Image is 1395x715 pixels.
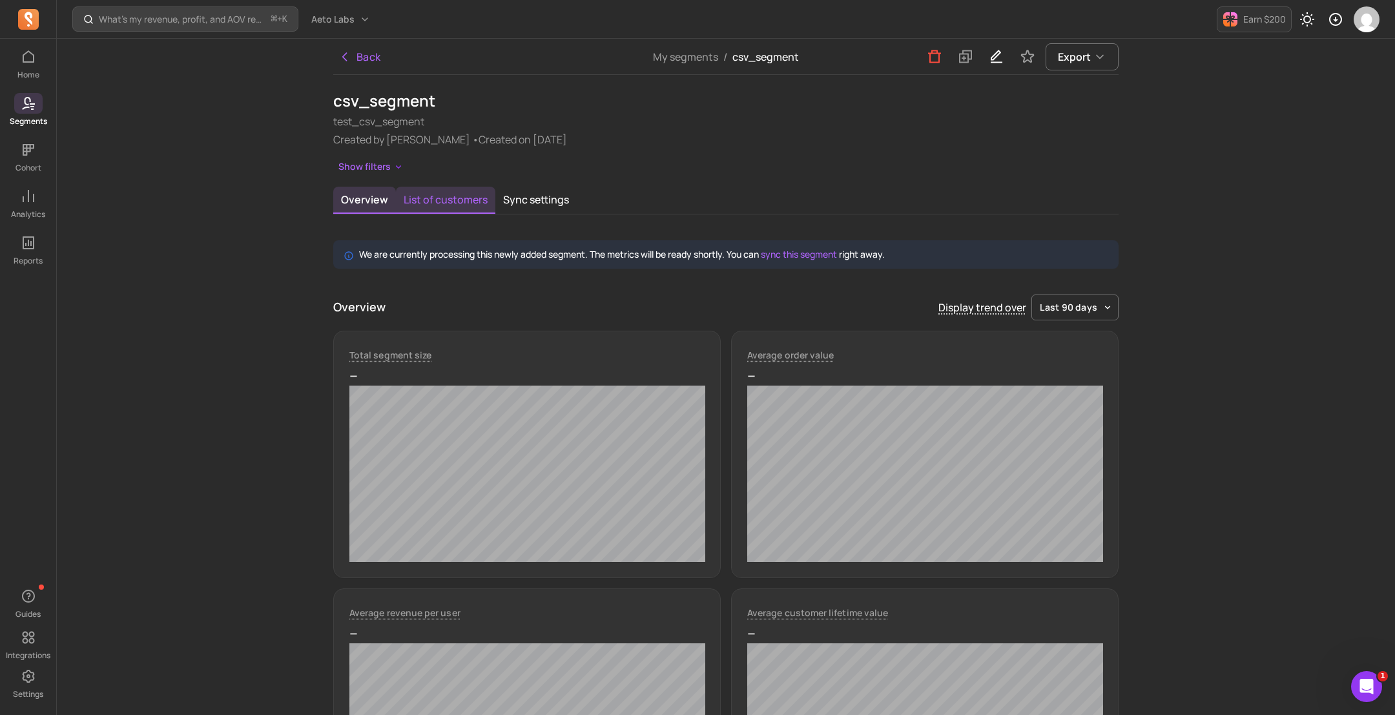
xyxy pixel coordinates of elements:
iframe: Intercom live chat [1351,671,1382,702]
a: sync this segment [761,248,837,260]
button: Overview [333,187,396,214]
p: -- [349,365,705,386]
button: Export [1046,43,1119,70]
span: Average customer lifetime value [747,606,888,619]
p: Reports [14,256,43,266]
span: Average order value [747,349,834,361]
canvas: chart [747,386,1103,562]
span: Average revenue per user [349,606,460,619]
button: Toggle dark mode [1294,6,1320,32]
canvas: chart [349,386,705,562]
button: Back [333,44,386,70]
span: csv_segment [732,50,799,64]
kbd: ⌘ [271,12,278,28]
kbd: K [282,14,287,25]
p: Cohort [15,163,41,173]
p: Guides [15,609,41,619]
button: Guides [14,583,43,622]
p: Overview [333,298,386,316]
h1: csv_segment [333,90,1119,111]
p: Settings [13,689,43,699]
button: Show filters [333,158,409,176]
button: What’s my revenue, profit, and AOV recently?⌘+K [72,6,298,32]
span: / [718,50,732,64]
span: Export [1058,49,1091,65]
span: last 90 days [1040,301,1097,314]
button: last 90 days [1031,295,1119,320]
a: My segments [653,50,718,64]
p: -- [349,623,705,643]
p: Earn $200 [1243,13,1286,26]
p: Analytics [11,209,45,220]
button: List of customers [396,187,495,214]
span: Total segment size [349,349,431,361]
span: Aeto Labs [311,13,355,26]
p: -- [747,623,1102,643]
button: Earn $200 [1217,6,1292,32]
span: + [271,12,287,26]
p: What’s my revenue, profit, and AOV recently? [99,13,266,26]
p: Home [17,70,39,80]
p: -- [747,365,1102,386]
img: avatar [1354,6,1379,32]
p: Created by [PERSON_NAME] • Created on [DATE] [333,132,1119,147]
button: Toggle favorite [1015,44,1040,70]
span: 1 [1378,671,1388,681]
p: Segments [10,116,47,127]
button: Aeto Labs [304,8,378,31]
button: Sync settings [495,187,577,212]
p: We are currently processing this newly added segment. The metrics will be ready shortly. You can ... [359,248,885,261]
p: Integrations [6,650,50,661]
p: Display trend over [938,300,1026,315]
p: test_csv_segment [333,114,1119,129]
